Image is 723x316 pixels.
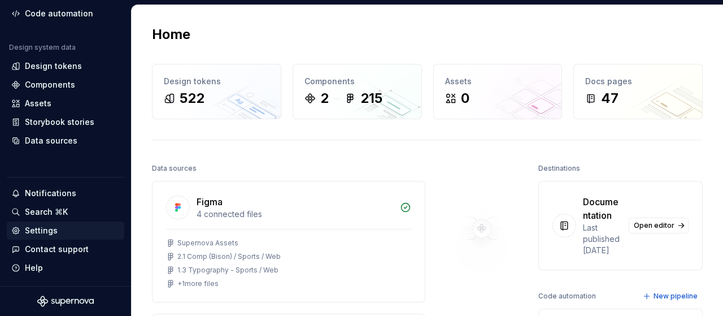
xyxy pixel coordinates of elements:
[152,181,425,302] a: Figma4 connected filesSupernova Assets2.1 Comp (Bison) / Sports / Web1.3 Typography - Sports / We...
[152,64,281,119] a: Design tokens522
[25,79,75,90] div: Components
[25,8,93,19] div: Code automation
[25,188,76,199] div: Notifications
[25,116,94,128] div: Storybook stories
[293,64,422,119] a: Components2215
[583,195,622,222] div: Documentation
[180,89,204,107] div: 522
[7,259,124,277] button: Help
[177,252,281,261] div: 2.1 Comp (Bison) / Sports / Web
[583,222,622,256] div: Last published [DATE]
[177,239,238,248] div: Supernova Assets
[7,76,124,94] a: Components
[7,240,124,258] button: Contact support
[433,64,563,119] a: Assets0
[25,244,89,255] div: Contact support
[197,195,223,209] div: Figma
[320,89,329,107] div: 2
[25,98,51,109] div: Assets
[25,60,82,72] div: Design tokens
[25,262,43,274] div: Help
[7,94,124,112] a: Assets
[461,89,469,107] div: 0
[7,113,124,131] a: Storybook stories
[25,135,77,146] div: Data sources
[7,132,124,150] a: Data sources
[7,5,124,23] a: Code automation
[177,266,278,275] div: 1.3 Typography - Sports / Web
[573,64,703,119] a: Docs pages47
[152,161,197,176] div: Data sources
[25,225,58,236] div: Settings
[25,206,68,218] div: Search ⌘K
[164,76,269,87] div: Design tokens
[634,221,674,230] span: Open editor
[601,89,619,107] div: 47
[197,209,393,220] div: 4 connected files
[538,288,596,304] div: Code automation
[7,203,124,221] button: Search ⌘K
[9,43,76,52] div: Design system data
[7,57,124,75] a: Design tokens
[585,76,691,87] div: Docs pages
[654,292,698,301] span: New pipeline
[152,25,190,44] h2: Home
[177,279,219,288] div: + 1 more files
[304,76,410,87] div: Components
[7,184,124,202] button: Notifications
[7,222,124,240] a: Settings
[360,89,382,107] div: 215
[37,296,94,307] svg: Supernova Logo
[445,76,551,87] div: Assets
[538,161,580,176] div: Destinations
[639,288,703,304] button: New pipeline
[629,218,689,233] a: Open editor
